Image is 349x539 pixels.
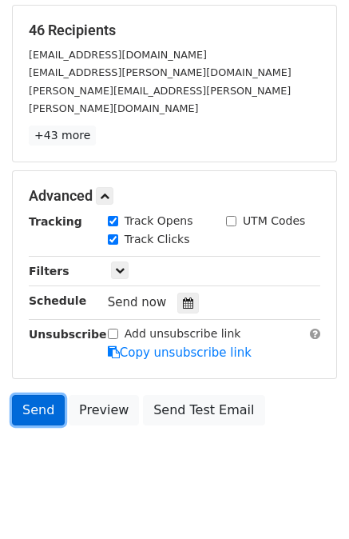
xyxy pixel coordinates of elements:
[29,22,320,39] h5: 46 Recipients
[125,231,190,248] label: Track Clicks
[29,66,291,78] small: [EMAIL_ADDRESS][PERSON_NAME][DOMAIN_NAME]
[69,395,139,425] a: Preview
[29,215,82,228] strong: Tracking
[29,85,291,115] small: [PERSON_NAME][EMAIL_ADDRESS][PERSON_NAME][PERSON_NAME][DOMAIN_NAME]
[108,295,167,309] span: Send now
[125,213,193,230] label: Track Opens
[29,265,69,277] strong: Filters
[125,325,241,342] label: Add unsubscribe link
[29,187,320,205] h5: Advanced
[29,294,86,307] strong: Schedule
[12,395,65,425] a: Send
[143,395,264,425] a: Send Test Email
[243,213,305,230] label: UTM Codes
[29,126,96,146] a: +43 more
[29,328,107,341] strong: Unsubscribe
[29,49,207,61] small: [EMAIL_ADDRESS][DOMAIN_NAME]
[108,345,252,360] a: Copy unsubscribe link
[269,462,349,539] iframe: Chat Widget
